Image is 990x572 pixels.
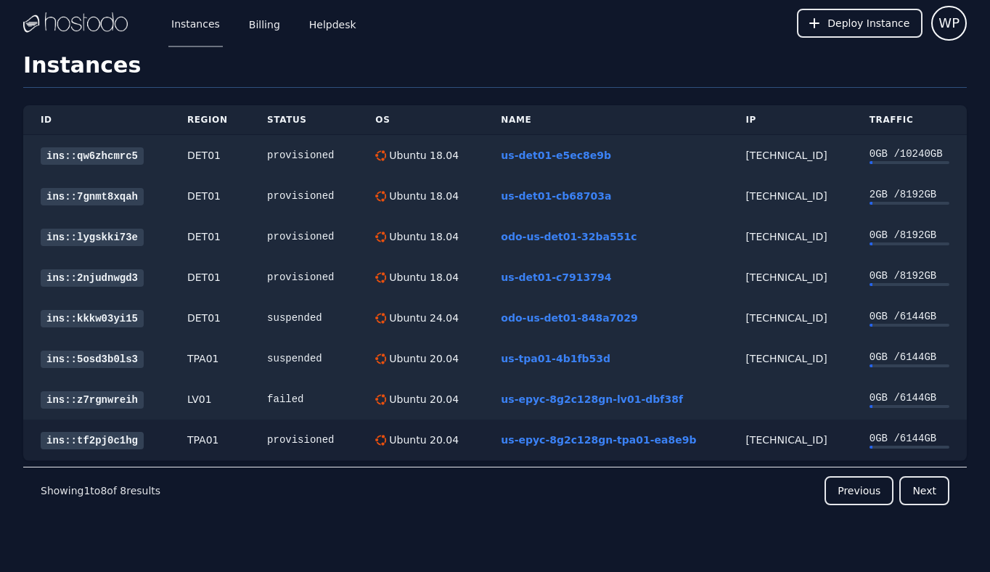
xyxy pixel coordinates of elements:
div: 0 GB / 6144 GB [870,431,949,446]
th: Name [483,105,728,135]
div: 0 GB / 8192 GB [870,269,949,283]
img: Ubuntu 18.04 [375,150,386,161]
img: Ubuntu 24.04 [375,313,386,324]
img: Ubuntu 20.04 [375,354,386,364]
div: Ubuntu 20.04 [386,433,459,447]
button: Deploy Instance [797,9,922,38]
button: Next [899,476,949,505]
div: LV01 [187,392,232,406]
div: provisioned [267,229,340,244]
a: ins::5osd3b0ls3 [41,351,144,368]
div: 2 GB / 8192 GB [870,187,949,202]
a: ins::z7rgnwreih [41,391,144,409]
div: [TECHNICAL_ID] [745,148,834,163]
img: Ubuntu 20.04 [375,394,386,405]
span: 8 [120,485,126,497]
a: us-det01-e5ec8e9b [501,150,611,161]
th: ID [23,105,170,135]
div: 0 GB / 6144 GB [870,350,949,364]
div: [TECHNICAL_ID] [745,189,834,203]
div: DET01 [187,189,232,203]
img: Logo [23,12,128,34]
nav: Pagination [23,467,967,514]
th: Status [250,105,358,135]
span: WP [938,13,960,33]
span: 8 [100,485,107,497]
p: Showing to of results [41,483,160,498]
span: Deploy Instance [827,16,909,30]
div: Ubuntu 20.04 [386,392,459,406]
div: Ubuntu 18.04 [386,229,459,244]
div: DET01 [187,311,232,325]
div: Ubuntu 24.04 [386,311,459,325]
a: ins::kkkw03yi15 [41,310,144,327]
img: Ubuntu 18.04 [375,272,386,283]
th: IP [728,105,851,135]
div: DET01 [187,148,232,163]
div: [TECHNICAL_ID] [745,433,834,447]
a: us-det01-cb68703a [501,190,611,202]
th: OS [358,105,483,135]
div: Ubuntu 20.04 [386,351,459,366]
div: 0 GB / 10240 GB [870,147,949,161]
div: 0 GB / 8192 GB [870,228,949,242]
button: User menu [931,6,967,41]
div: Ubuntu 18.04 [386,270,459,285]
span: 1 [83,485,90,497]
div: [TECHNICAL_ID] [745,270,834,285]
a: us-epyc-8g2c128gn-lv01-dbf38f [501,393,683,405]
a: us-det01-c7913794 [501,271,611,283]
a: us-tpa01-4b1fb53d [501,353,610,364]
div: DET01 [187,270,232,285]
div: Ubuntu 18.04 [386,189,459,203]
div: [TECHNICAL_ID] [745,311,834,325]
a: ins::7gnmt8xqah [41,188,144,205]
th: Traffic [852,105,967,135]
a: ins::lygskki73e [41,229,144,246]
div: [TECHNICAL_ID] [745,229,834,244]
img: Ubuntu 20.04 [375,435,386,446]
a: odo-us-det01-32ba551c [501,231,637,242]
h1: Instances [23,52,967,88]
div: DET01 [187,229,232,244]
div: suspended [267,351,340,366]
a: odo-us-det01-848a7029 [501,312,637,324]
div: [TECHNICAL_ID] [745,351,834,366]
div: suspended [267,311,340,325]
div: provisioned [267,433,340,447]
button: Previous [825,476,893,505]
img: Ubuntu 18.04 [375,232,386,242]
div: 0 GB / 6144 GB [870,309,949,324]
a: us-epyc-8g2c128gn-tpa01-ea8e9b [501,434,696,446]
div: provisioned [267,270,340,285]
div: provisioned [267,189,340,203]
div: provisioned [267,148,340,163]
div: failed [267,392,340,406]
img: Ubuntu 18.04 [375,191,386,202]
div: TPA01 [187,351,232,366]
div: 0 GB / 6144 GB [870,391,949,405]
th: Region [170,105,250,135]
a: ins::2njudnwgd3 [41,269,144,287]
a: ins::qw6zhcmrc5 [41,147,144,165]
div: Ubuntu 18.04 [386,148,459,163]
div: TPA01 [187,433,232,447]
a: ins::tf2pj0c1hg [41,432,144,449]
